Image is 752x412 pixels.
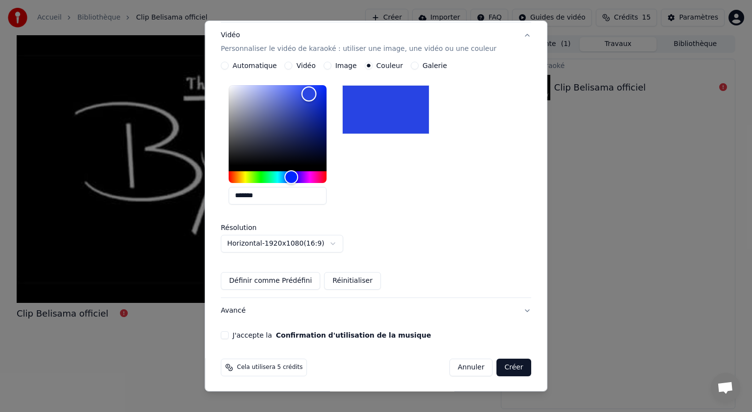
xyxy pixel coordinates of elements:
div: VidéoPersonnaliser le vidéo de karaoké : utiliser une image, une vidéo ou une couleur [221,62,531,298]
p: Personnaliser le vidéo de karaoké : utiliser une image, une vidéo ou une couleur [221,44,496,54]
label: Résolution [221,224,319,231]
button: Avancé [221,298,531,323]
label: Image [335,62,357,69]
label: Couleur [376,62,403,69]
button: Créer [497,359,531,376]
label: Galerie [423,62,447,69]
button: Définir comme Prédéfini [221,272,320,290]
button: J'accepte la [276,332,431,339]
label: J'accepte la [233,332,431,339]
label: Vidéo [297,62,316,69]
label: Automatique [233,62,277,69]
span: Cela utilisera 5 crédits [237,364,303,371]
div: Hue [229,171,327,183]
button: Réinitialiser [324,272,381,290]
div: Vidéo [221,30,496,54]
button: Annuler [449,359,493,376]
button: VidéoPersonnaliser le vidéo de karaoké : utiliser une image, une vidéo ou une couleur [221,23,531,62]
div: Color [229,85,327,165]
